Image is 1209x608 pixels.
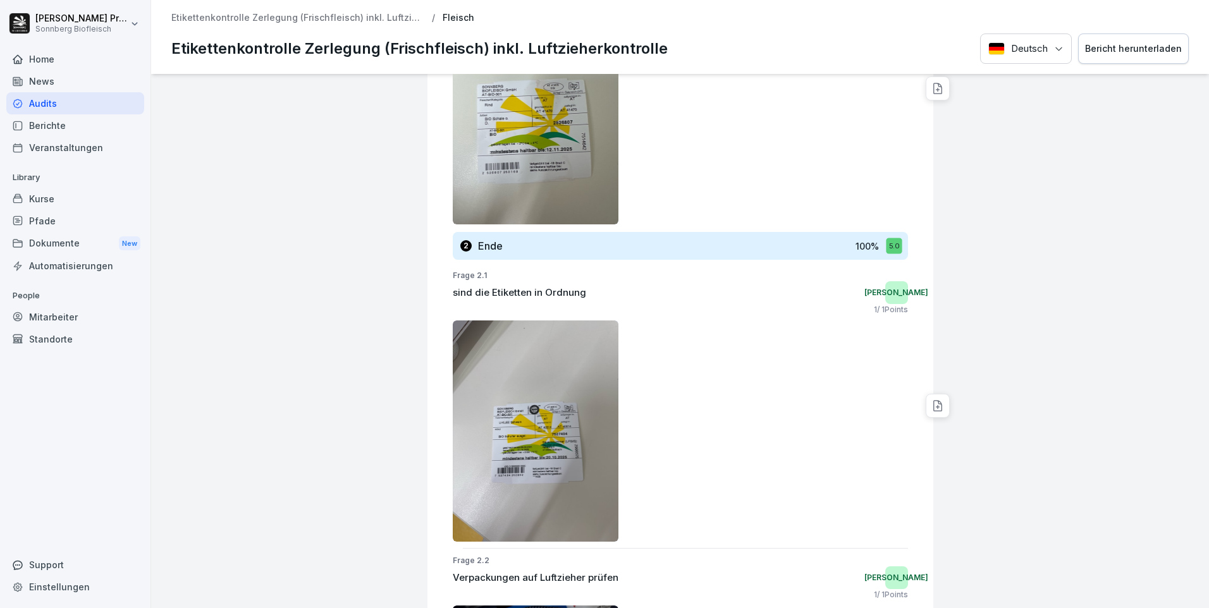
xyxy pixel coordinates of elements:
img: b6wv0vp9qb9my7b10xllyyrz.png [453,3,619,224]
div: New [119,236,140,251]
p: sind die Etiketten in Ordnung [453,286,586,300]
div: [PERSON_NAME] [885,566,908,589]
div: Dokumente [6,232,144,255]
a: Audits [6,92,144,114]
a: DokumenteNew [6,232,144,255]
a: News [6,70,144,92]
a: Veranstaltungen [6,137,144,159]
a: Etikettenkontrolle Zerlegung (Frischfleisch) inkl. Luftzieherkontrolle [171,13,424,23]
img: Deutsch [988,42,1005,55]
p: Frage 2.2 [453,555,908,566]
p: Library [6,167,144,188]
div: [PERSON_NAME] [885,281,908,304]
p: Etikettenkontrolle Zerlegung (Frischfleisch) inkl. Luftzieherkontrolle [171,37,668,60]
p: Deutsch [1011,42,1048,56]
a: Automatisierungen [6,255,144,277]
p: Frage 2.1 [453,270,908,281]
p: [PERSON_NAME] Preßlauer [35,13,128,24]
div: 2 [460,240,472,252]
button: Language [980,33,1072,64]
p: People [6,286,144,306]
div: Support [6,554,144,576]
div: Bericht herunterladen [1085,42,1182,56]
a: Home [6,48,144,70]
a: Mitarbeiter [6,306,144,328]
p: 1 / 1 Points [874,589,908,600]
a: Einstellungen [6,576,144,598]
h3: Ende [478,239,503,253]
p: Sonnberg Biofleisch [35,25,128,33]
div: 5.0 [886,238,902,254]
p: Verpackungen auf Luftzieher prüfen [453,571,618,585]
p: 1 / 1 Points [874,304,908,315]
p: 100 % [856,240,879,253]
a: Standorte [6,328,144,350]
button: Bericht herunterladen [1078,33,1189,64]
a: Pfade [6,210,144,232]
a: Berichte [6,114,144,137]
img: qq1athexdi9zqx0slre3ti3i.png [453,320,619,542]
a: Kurse [6,188,144,210]
p: Fleisch [443,13,474,23]
p: / [432,13,435,23]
